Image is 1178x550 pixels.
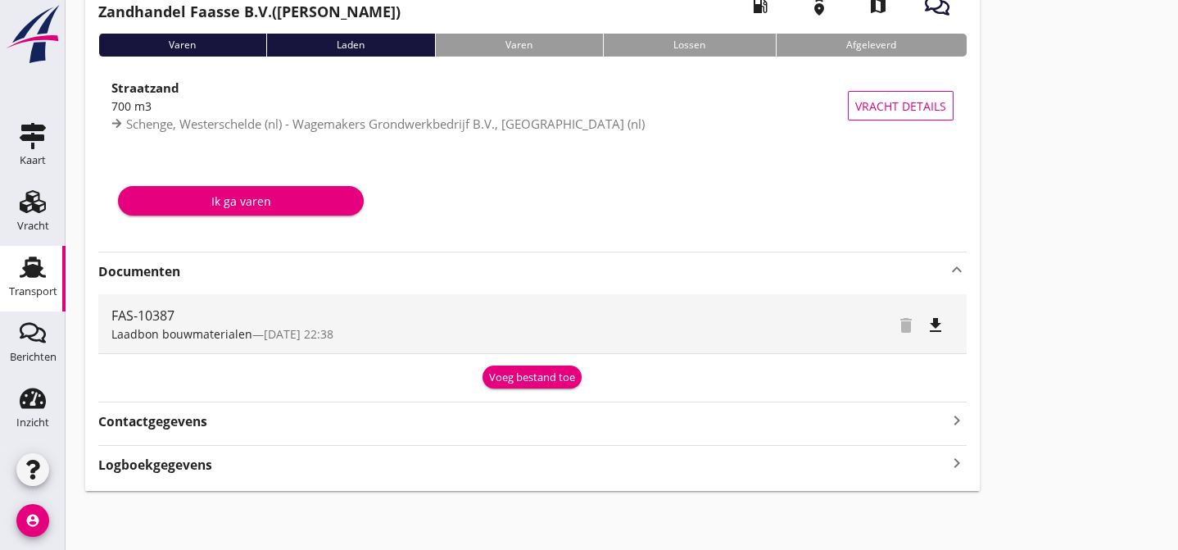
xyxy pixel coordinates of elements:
[98,70,967,142] a: Straatzand700 m3Schenge, Westerschelde (nl) - Wagemakers Grondwerkbedrijf B.V., [GEOGRAPHIC_DATA]...
[3,4,62,65] img: logo-small.a267ee39.svg
[483,366,582,389] button: Voeg bestand toe
[16,504,49,537] i: account_circle
[435,34,603,57] div: Varen
[947,409,967,431] i: keyboard_arrow_right
[111,80,179,96] strong: Straatzand
[855,98,946,115] span: Vracht details
[98,262,947,281] strong: Documenten
[126,116,645,132] span: Schenge, Westerschelde (nl) - Wagemakers Grondwerkbedrijf B.V., [GEOGRAPHIC_DATA] (nl)
[947,452,967,475] i: keyboard_arrow_right
[98,456,212,475] strong: Logboekgegevens
[266,34,435,57] div: Laden
[264,326,333,342] span: [DATE] 22:38
[776,34,967,57] div: Afgeleverd
[20,155,46,166] div: Kaart
[111,306,786,325] div: FAS-10387
[489,370,575,386] div: Voeg bestand toe
[98,2,272,21] strong: Zandhandel Faasse B.V.
[111,326,252,342] span: Laadbon bouwmaterialen
[848,91,954,120] button: Vracht details
[98,412,207,431] strong: Contactgegevens
[16,417,49,428] div: Inzicht
[131,193,351,210] div: Ik ga varen
[926,316,945,335] i: file_download
[17,220,49,231] div: Vracht
[603,34,776,57] div: Lossen
[98,1,401,23] h2: ([PERSON_NAME])
[947,260,967,280] i: keyboard_arrow_up
[111,98,848,115] div: 700 m3
[111,325,786,343] div: —
[10,352,57,362] div: Berichten
[98,34,266,57] div: Varen
[9,286,57,297] div: Transport
[118,186,364,216] button: Ik ga varen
